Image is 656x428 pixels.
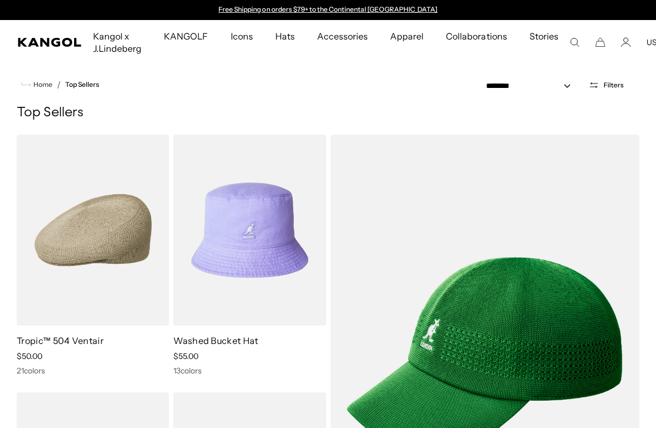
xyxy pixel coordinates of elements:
[604,81,624,89] span: Filters
[435,20,518,52] a: Collaborations
[17,105,639,121] h1: Top Sellers
[213,6,443,14] div: Announcement
[173,366,325,376] div: 13 colors
[306,20,379,52] a: Accessories
[275,20,295,52] span: Hats
[21,80,52,90] a: Home
[93,20,142,65] span: Kangol x J.Lindeberg
[213,6,443,14] div: 1 of 2
[446,20,507,52] span: Collaborations
[621,37,631,47] a: Account
[31,81,52,88] span: Home
[379,20,435,52] a: Apparel
[317,20,368,52] span: Accessories
[17,366,169,376] div: 21 colors
[173,135,325,326] img: Washed Bucket Hat
[220,20,264,52] a: Icons
[173,351,198,361] span: $55.00
[529,20,558,65] span: Stories
[173,335,258,346] a: Washed Bucket Hat
[390,20,424,52] span: Apparel
[570,37,580,47] summary: Search here
[482,80,582,92] select: Sort by: Featured
[264,20,306,52] a: Hats
[17,335,104,346] a: Tropic™ 504 Ventair
[17,135,169,326] img: Tropic™ 504 Ventair
[18,38,82,47] a: Kangol
[153,20,219,52] a: KANGOLF
[65,81,99,88] a: Top Sellers
[231,20,253,52] span: Icons
[518,20,570,65] a: Stories
[595,37,605,47] button: Cart
[582,80,630,90] button: Open filters
[213,6,443,14] slideshow-component: Announcement bar
[82,20,153,65] a: Kangol x J.Lindeberg
[52,78,61,91] li: /
[164,20,208,52] span: KANGOLF
[218,5,438,13] a: Free Shipping on orders $79+ to the Continental [GEOGRAPHIC_DATA]
[17,351,42,361] span: $50.00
